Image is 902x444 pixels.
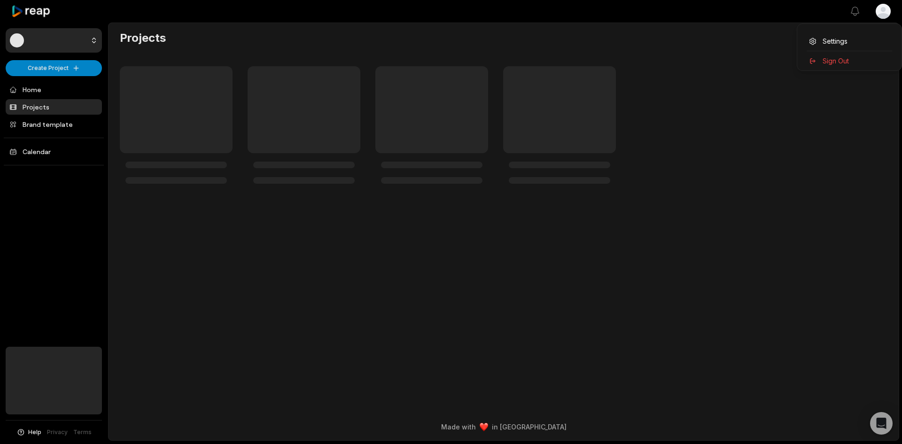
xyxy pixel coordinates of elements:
[823,36,848,46] span: Settings
[6,82,102,97] a: Home
[823,56,849,66] span: Sign Out
[870,412,893,435] div: Open Intercom Messenger
[6,144,102,159] a: Calendar
[73,428,92,436] a: Terms
[480,423,488,431] img: heart emoji
[6,117,102,132] a: Brand template
[6,60,102,76] button: Create Project
[117,422,890,432] div: Made with in [GEOGRAPHIC_DATA]
[120,31,166,46] h2: Projects
[6,99,102,115] a: Projects
[47,428,68,436] a: Privacy
[28,428,41,436] span: Help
